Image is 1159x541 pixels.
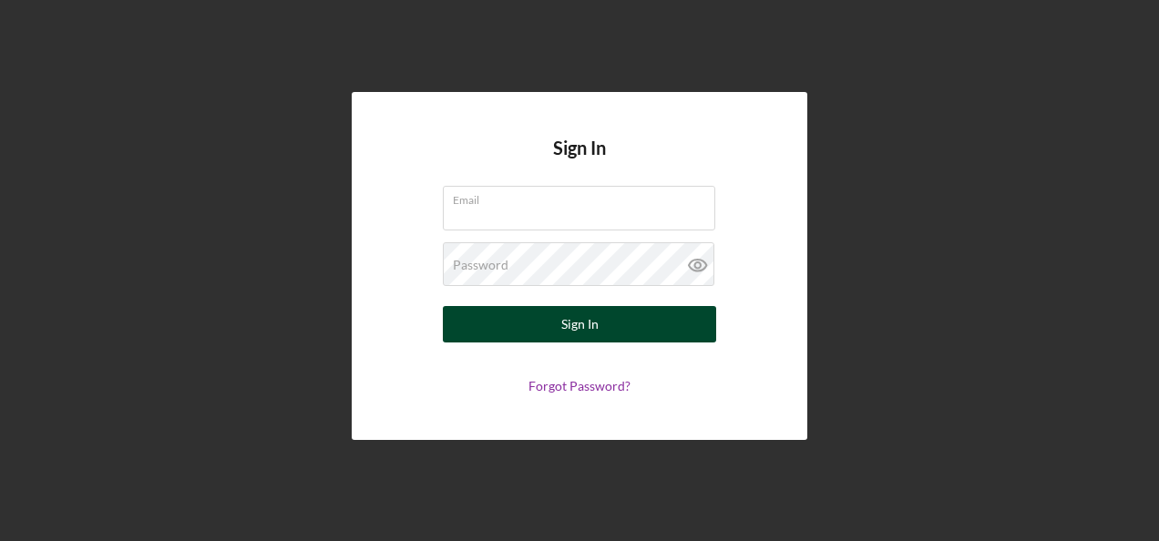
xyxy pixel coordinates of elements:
button: Sign In [443,306,716,342]
label: Email [453,187,715,207]
h4: Sign In [553,138,606,186]
a: Forgot Password? [528,378,631,393]
div: Sign In [561,306,599,342]
label: Password [453,258,508,272]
